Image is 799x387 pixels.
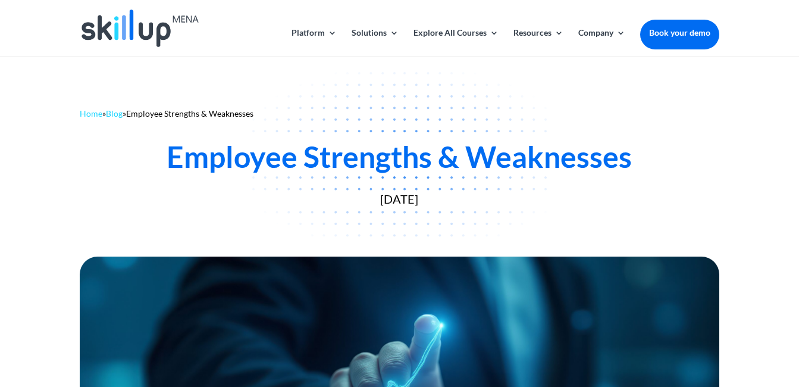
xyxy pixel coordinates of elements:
[513,29,563,57] a: Resources
[601,258,799,387] iframe: Chat Widget
[106,108,123,118] a: Blog
[80,139,719,174] div: Employee Strengths & Weaknesses
[80,108,102,118] a: Home
[352,29,399,57] a: Solutions
[640,20,719,46] a: Book your demo
[578,29,625,57] a: Company
[126,108,253,118] span: Employee Strengths & Weaknesses
[82,10,198,47] img: Skillup Mena
[80,192,719,206] div: [DATE]
[292,29,337,57] a: Platform
[80,108,253,118] span: » »
[413,29,499,57] a: Explore All Courses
